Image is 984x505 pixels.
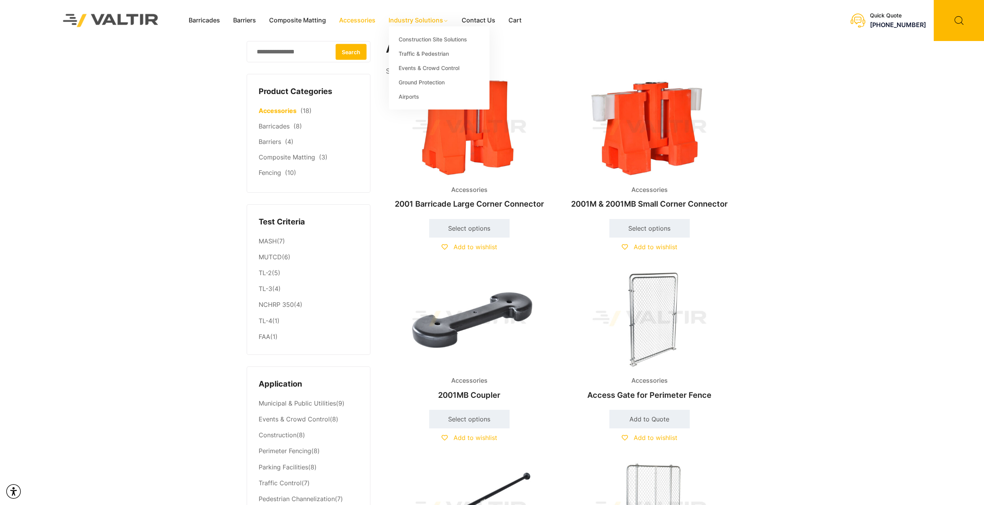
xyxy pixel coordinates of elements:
li: (4) [259,297,358,313]
a: Traffic & Pedestrian [389,46,489,61]
a: Municipal & Public Utilities [259,399,336,407]
span: (8) [293,122,302,130]
a: AccessoriesAccess Gate for Perimeter Fence [566,269,733,404]
a: Barricades [259,122,290,130]
a: Cart [502,15,528,26]
span: Accessories [445,375,493,387]
a: Traffic Control [259,479,302,487]
a: MUTCD [259,253,282,261]
h4: Test Criteria [259,216,358,228]
span: (4) [285,138,293,146]
a: Events & Crowd Control [389,61,489,75]
span: Accessories [445,184,493,196]
a: Add to wishlist [622,434,677,442]
img: Valtir Rentals [53,4,169,37]
li: (4) [259,281,358,297]
a: Construction Site Solutions [389,32,489,46]
h1: Accessories [386,41,734,56]
a: Barriers [259,138,281,146]
a: Airports [389,89,489,104]
p: Showing all 18 results [386,65,456,78]
li: (7) [259,233,358,249]
a: Industry Solutions [382,15,455,26]
span: Add to wishlist [634,243,677,251]
a: MASH [259,237,277,245]
a: Fencing [259,169,281,176]
a: FAA [259,333,270,341]
a: Add to cart: “Access Gate for Perimeter Fence” [609,410,690,428]
a: Select options for “2001 Barricade Large Corner Connector” [429,219,510,238]
h2: Access Gate for Perimeter Fence [566,387,733,404]
a: Select options for “2001MB Coupler” [429,410,510,428]
a: Accessories [259,107,297,115]
h2: 2001 Barricade Large Corner Connector [386,195,553,212]
a: Accessories2001MB Coupler [386,269,553,404]
h4: Application [259,378,358,390]
a: Accessories [333,15,382,26]
li: (6) [259,250,358,265]
h4: Product Categories [259,86,358,98]
a: Accessories2001M & 2001MB Small Corner Connector [566,77,733,212]
span: Accessories [626,184,674,196]
li: (5) [259,265,358,281]
a: Add to wishlist [622,243,677,251]
a: Barricades [182,15,227,26]
a: Barriers [227,15,263,26]
span: Add to wishlist [634,434,677,442]
a: TL-3 [259,285,272,293]
a: Contact Us [455,15,502,26]
a: Parking Facilities [259,463,308,471]
a: Events & Crowd Control [259,415,330,423]
a: Add to wishlist [442,243,497,251]
li: (1) [259,313,358,329]
span: (3) [319,153,327,161]
a: Perimeter Fencing [259,447,311,455]
a: [PHONE_NUMBER] [870,21,926,29]
a: Select options for “2001M & 2001MB Small Corner Connector” [609,219,690,238]
span: (10) [285,169,296,176]
li: (8) [259,428,358,443]
li: (8) [259,459,358,475]
a: Accessories2001 Barricade Large Corner Connector [386,77,553,212]
a: Composite Matting [263,15,333,26]
a: Add to wishlist [442,434,497,442]
a: TL-2 [259,269,272,277]
button: Search [336,44,367,60]
h2: 2001M & 2001MB Small Corner Connector [566,195,733,212]
a: Construction [259,431,297,439]
li: (8) [259,412,358,428]
span: Accessories [626,375,674,387]
span: Add to wishlist [454,434,497,442]
li: (1) [259,329,358,343]
a: NCHRP 350 [259,301,294,308]
a: TL-4 [259,317,272,325]
li: (9) [259,396,358,412]
a: Composite Matting [259,153,315,161]
div: Quick Quote [870,12,926,19]
a: Ground Protection [389,75,489,89]
span: Add to wishlist [454,243,497,251]
a: Pedestrian Channelization [259,495,335,503]
span: (18) [300,107,312,115]
li: (7) [259,475,358,491]
h2: 2001MB Coupler [386,387,553,404]
li: (8) [259,443,358,459]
